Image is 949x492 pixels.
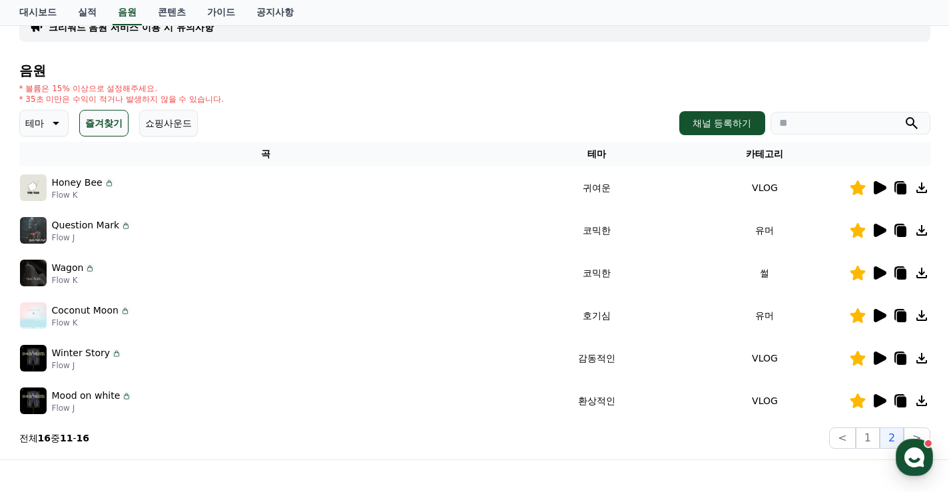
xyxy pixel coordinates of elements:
img: music [20,217,47,244]
button: 1 [856,427,880,449]
button: < [829,427,855,449]
td: VLOG [681,379,848,422]
p: Flow J [52,232,132,243]
td: 코믹한 [513,209,681,252]
p: Flow K [52,190,115,200]
button: 채널 등록하기 [679,111,765,135]
button: 테마 [19,110,69,136]
img: music [20,345,47,371]
p: * 35초 미만은 수익이 적거나 발생하지 않을 수 있습니다. [19,94,224,105]
p: Flow K [52,318,131,328]
td: 유머 [681,294,848,337]
a: 설정 [172,381,256,415]
strong: 11 [60,433,73,443]
td: 감동적인 [513,337,681,379]
p: * 볼륨은 15% 이상으로 설정해주세요. [19,83,224,94]
strong: 16 [77,433,89,443]
p: Flow J [52,403,133,413]
td: VLOG [681,337,848,379]
a: 크리워드 음원 서비스 이용 시 유의사항 [49,21,214,34]
p: 전체 중 - [19,431,90,445]
a: 홈 [4,381,88,415]
button: 즐겨찾기 [79,110,129,136]
span: 대화 [122,402,138,413]
p: Winter Story [52,346,111,360]
a: 대화 [88,381,172,415]
button: 2 [880,427,904,449]
th: 곡 [19,142,513,166]
p: Flow K [52,275,96,286]
td: 코믹한 [513,252,681,294]
p: Question Mark [52,218,120,232]
button: > [904,427,930,449]
td: 호기심 [513,294,681,337]
td: VLOG [681,166,848,209]
h4: 음원 [19,63,930,78]
strong: 16 [38,433,51,443]
p: 테마 [25,114,44,132]
p: Coconut Moon [52,304,119,318]
td: 썰 [681,252,848,294]
p: Honey Bee [52,176,103,190]
img: music [20,302,47,329]
img: music [20,387,47,414]
button: 쇼핑사운드 [139,110,198,136]
td: 유머 [681,209,848,252]
span: 홈 [42,401,50,412]
span: 설정 [206,401,222,412]
img: music [20,260,47,286]
th: 카테고리 [681,142,848,166]
p: Mood on white [52,389,121,403]
th: 테마 [513,142,681,166]
p: Wagon [52,261,84,275]
img: music [20,174,47,201]
td: 환상적인 [513,379,681,422]
p: Flow J [52,360,123,371]
td: 귀여운 [513,166,681,209]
